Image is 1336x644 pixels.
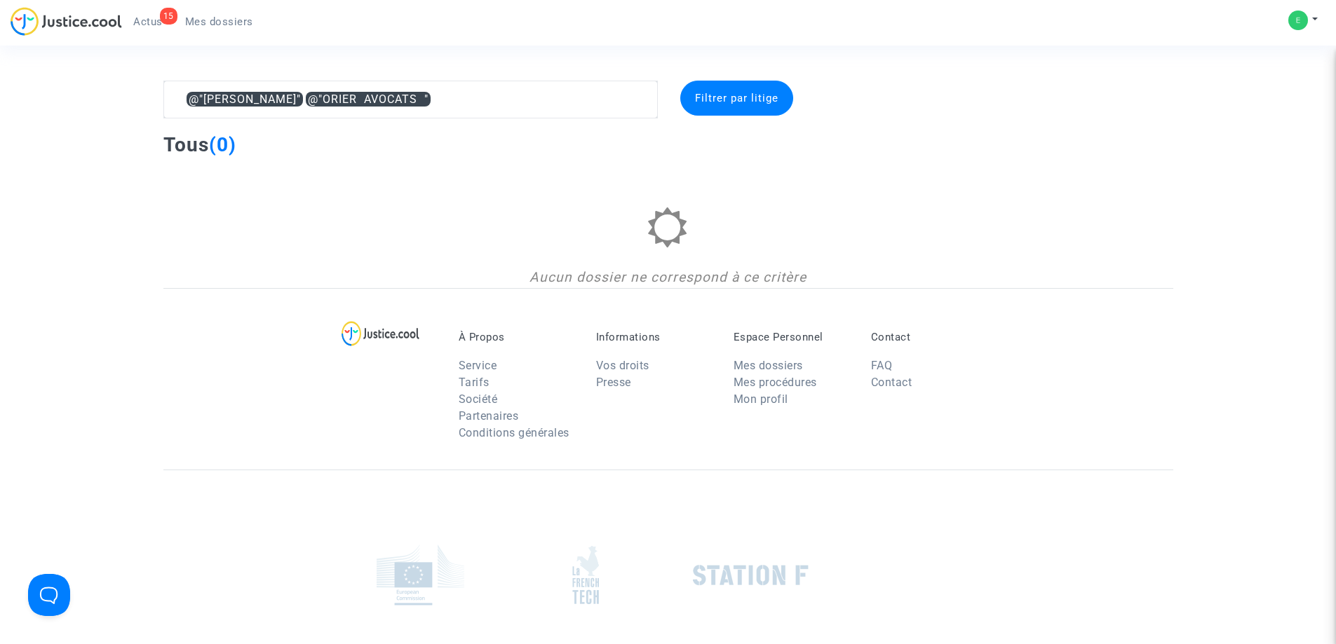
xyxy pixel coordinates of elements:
span: (0) [209,133,236,156]
a: Vos droits [596,359,649,372]
a: Conditions générales [459,426,569,439]
a: Tarifs [459,376,490,389]
a: Partenaires [459,409,519,423]
div: Aucun dossier ne correspond à ce critère [163,268,1173,288]
span: Tous [163,133,209,156]
a: 15Actus [122,11,174,32]
a: Mes dossiers [174,11,264,32]
p: Informations [596,331,713,343]
img: f0986219a2314c4a5aeb68f6c91a76cf [1288,11,1308,30]
a: Mes procédures [734,376,817,389]
span: Actus [133,15,163,28]
a: Mon profil [734,392,788,406]
img: logo-lg.svg [342,321,419,346]
img: europe_commision.png [377,544,464,605]
a: Mes dossiers [734,359,803,372]
span: Mes dossiers [185,15,253,28]
a: Contact [871,376,912,389]
p: Espace Personnel [734,331,850,343]
a: Presse [596,376,631,389]
img: jc-logo.svg [11,7,122,36]
a: FAQ [871,359,893,372]
div: 15 [160,8,177,25]
a: Service [459,359,497,372]
a: Société [459,392,498,406]
p: À Propos [459,331,575,343]
p: Contact [871,331,987,343]
img: stationf.png [693,565,809,586]
iframe: Help Scout Beacon - Open [28,574,70,616]
img: french_tech.png [572,545,599,605]
span: Filtrer par litige [695,92,778,104]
